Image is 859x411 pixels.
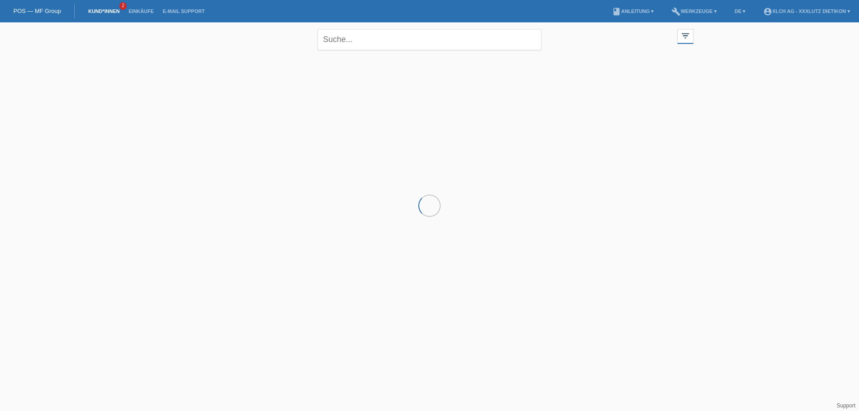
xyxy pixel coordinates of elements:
input: Suche... [318,29,541,50]
a: DE ▾ [730,8,750,14]
a: Kund*innen [84,8,124,14]
i: account_circle [763,7,772,16]
i: book [612,7,621,16]
a: POS — MF Group [13,8,61,14]
span: 2 [119,2,127,10]
i: filter_list [680,31,690,41]
i: build [672,7,680,16]
a: E-Mail Support [158,8,209,14]
a: Einkäufe [124,8,158,14]
a: buildWerkzeuge ▾ [667,8,721,14]
a: Support [837,403,855,409]
a: account_circleXLCH AG - XXXLutz Dietikon ▾ [759,8,855,14]
a: bookAnleitung ▾ [608,8,658,14]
